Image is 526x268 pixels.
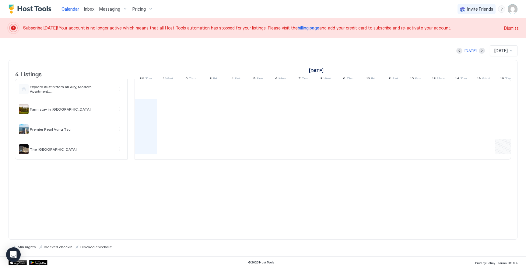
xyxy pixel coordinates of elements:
div: Open Intercom Messenger [6,247,21,262]
a: Calendar [61,6,79,12]
div: User profile [508,4,517,14]
a: October 5, 2025 [252,75,265,84]
div: listing image [19,104,29,114]
a: October 8, 2025 [319,75,333,84]
span: Terms Of Use [498,261,517,265]
span: 1 [163,76,164,83]
span: Blocked checkout [80,245,112,249]
button: Previous month [456,48,462,54]
span: Explore Austin from an Airy, Modern Apartment..... [30,84,114,94]
span: Sat [235,76,240,83]
a: October 11, 2025 [387,75,400,84]
button: More options [116,146,124,153]
span: Fri [213,76,217,83]
a: October 2, 2025 [184,75,197,84]
a: September 30, 2025 [138,75,153,84]
span: 9 [343,76,345,83]
span: The [GEOGRAPHIC_DATA] [30,147,114,152]
div: listing image [19,144,29,154]
a: October 3, 2025 [208,75,219,84]
a: Privacy Policy [475,259,495,266]
span: Privacy Policy [475,261,495,265]
span: 14 [455,76,459,83]
a: October 6, 2025 [274,75,288,84]
span: 6 [275,76,278,83]
span: 10 [366,76,370,83]
span: 11 [388,76,391,83]
a: October 13, 2025 [430,75,446,84]
span: Farm stay in [GEOGRAPHIC_DATA] [30,107,114,112]
div: menu [116,125,124,133]
button: Next month [479,48,485,54]
div: Dismiss [504,25,519,31]
span: Premier Pearl Vung Tau [30,127,114,132]
div: menu [116,146,124,153]
span: Wed [482,76,490,83]
span: Sun [415,76,422,83]
div: menu [116,85,124,93]
span: Thu [189,76,196,83]
span: Sat [392,76,398,83]
span: 3 [209,76,212,83]
span: 16 [500,76,504,83]
span: 7 [298,76,301,83]
span: Subscribe [DATE]! [23,25,59,30]
span: Tue [460,76,467,83]
a: October 1, 2025 [161,75,175,84]
a: October 7, 2025 [297,75,310,84]
a: October 1, 2025 [307,66,325,75]
span: 2 [185,76,188,83]
span: Messaging [99,6,120,12]
span: 8 [320,76,323,83]
span: Thu [505,76,512,83]
span: Min nights [18,245,36,249]
span: 12 [410,76,414,83]
button: More options [116,85,124,93]
span: Mon [279,76,286,83]
span: Tue [302,76,308,83]
span: 4 Listings [15,69,42,78]
button: [DATE] [464,47,478,54]
a: App Store [9,260,27,265]
span: Invite Friends [467,6,493,12]
div: menu [116,105,124,113]
span: 5 [253,76,256,83]
span: Mon [437,76,445,83]
a: October 12, 2025 [409,75,423,84]
span: Your account is no longer active which means that all Host Tools automation has stopped for your ... [23,25,500,31]
span: 30 [139,76,144,83]
span: 4 [231,76,234,83]
span: Blocked checkin [44,245,72,249]
span: Thu [346,76,353,83]
a: Google Play Store [29,260,47,265]
a: Terms Of Use [498,259,517,266]
div: [DATE] [465,48,477,53]
span: Fri [371,76,375,83]
div: menu [498,5,505,13]
a: October 15, 2025 [475,75,491,84]
span: Tue [145,76,152,83]
a: Host Tools Logo [9,5,54,14]
a: October 16, 2025 [499,75,514,84]
a: October 14, 2025 [454,75,468,84]
a: October 10, 2025 [365,75,377,84]
button: More options [116,105,124,113]
a: billing page [298,25,319,30]
span: [DATE] [494,48,508,53]
a: October 9, 2025 [342,75,355,84]
a: October 4, 2025 [230,75,242,84]
div: listing image [19,124,29,134]
span: Wed [324,76,331,83]
a: Inbox [84,6,94,12]
span: 15 [477,76,481,83]
span: 13 [432,76,436,83]
span: © 2025 Host Tools [248,260,275,264]
button: More options [116,125,124,133]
